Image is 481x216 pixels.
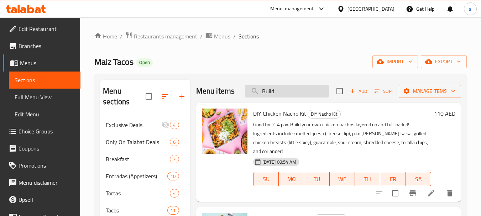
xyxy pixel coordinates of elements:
[375,87,394,95] span: Sort
[106,155,170,163] span: Breakfast
[330,172,355,186] button: WE
[100,168,190,185] div: Entradas (Appetizers)10
[170,190,178,197] span: 4
[170,138,179,146] div: items
[19,25,75,33] span: Edit Restaurant
[279,172,304,186] button: MO
[161,121,170,129] svg: Inactive section
[3,157,80,174] a: Promotions
[19,42,75,50] span: Branches
[136,58,153,67] div: Open
[94,54,134,70] span: Maiz Tacos
[106,189,170,197] span: Tortas
[380,172,406,186] button: FR
[9,72,80,89] a: Sections
[106,206,167,215] span: Tacos
[333,174,352,184] span: WE
[168,207,178,214] span: 11
[427,57,461,66] span: export
[282,174,301,184] span: MO
[373,86,396,97] button: Sort
[3,20,80,37] a: Edit Restaurant
[253,108,306,119] span: DIY Chicken Nacho Kit
[347,86,370,97] button: Add
[170,155,179,163] div: items
[170,139,178,146] span: 6
[100,185,190,202] div: Tortas4
[399,85,461,98] button: Manage items
[308,110,340,118] span: DIY Nacho Kit
[427,189,435,197] a: Edit menu item
[256,174,276,184] span: SU
[136,59,153,65] span: Open
[434,109,455,118] h6: 110 AED
[378,57,412,66] span: import
[349,87,368,95] span: Add
[388,186,403,201] span: Select to update
[9,106,80,123] a: Edit Menu
[358,174,377,184] span: TH
[20,59,75,67] span: Menus
[469,5,471,13] span: s
[307,174,326,184] span: TU
[19,195,75,204] span: Upsell
[406,172,431,186] button: SA
[409,174,428,184] span: SA
[253,172,279,186] button: SU
[205,32,230,41] a: Menus
[100,151,190,168] div: Breakfast7
[260,159,299,165] span: [DATE] 08:54 AM
[170,156,178,163] span: 7
[167,172,179,180] div: items
[106,121,161,129] span: Exclusive Deals
[3,140,80,157] a: Coupons
[200,32,203,41] li: /
[421,55,467,68] button: export
[3,37,80,54] a: Branches
[168,173,178,180] span: 10
[100,133,190,151] div: Only On Talabat Deals6
[15,76,75,84] span: Sections
[239,32,259,41] span: Sections
[233,32,236,41] li: /
[3,191,80,208] a: Upsell
[383,174,403,184] span: FR
[103,86,145,107] h2: Menu sections
[370,86,399,97] span: Sort items
[141,89,156,104] span: Select all sections
[167,206,179,215] div: items
[196,86,235,96] h2: Menu items
[355,172,380,186] button: TH
[170,122,178,128] span: 4
[19,144,75,153] span: Coupons
[3,54,80,72] a: Menus
[372,55,418,68] button: import
[404,185,421,202] button: Branch-specific-item
[100,116,190,133] div: Exclusive Deals4
[245,85,329,98] input: search
[308,110,341,118] div: DIY Nacho Kit
[170,189,179,197] div: items
[106,138,170,146] span: Only On Talabat Deals
[3,123,80,140] a: Choice Groups
[9,89,80,106] a: Full Menu View
[94,32,467,41] nav: breadcrumb
[347,5,394,13] div: [GEOGRAPHIC_DATA]
[15,93,75,101] span: Full Menu View
[3,174,80,191] a: Menu disclaimer
[19,161,75,170] span: Promotions
[441,185,458,202] button: delete
[19,178,75,187] span: Menu disclaimer
[106,172,167,180] span: Entradas (Appetizers)
[304,172,329,186] button: TU
[134,32,197,41] span: Restaurants management
[270,5,314,13] div: Menu-management
[120,32,122,41] li: /
[253,120,431,156] p: Good for 2-4 pax. Build your own chicken nachos layered up and full loaded! Ingredients include :...
[202,109,247,154] img: DIY Chicken Nacho Kit
[404,87,455,96] span: Manage items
